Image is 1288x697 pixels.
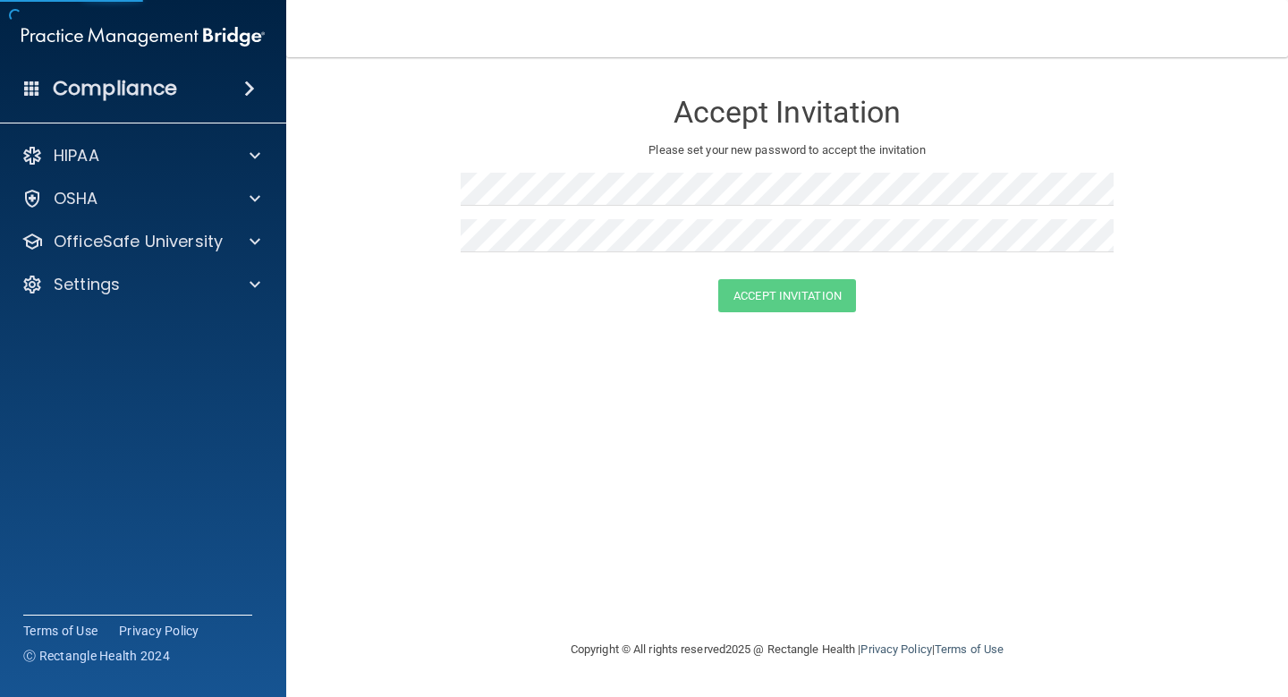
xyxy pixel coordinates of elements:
h3: Accept Invitation [461,96,1114,129]
a: HIPAA [21,145,260,166]
a: Terms of Use [23,622,97,640]
a: Privacy Policy [119,622,199,640]
a: OfficeSafe University [21,231,260,252]
p: OSHA [54,188,98,209]
a: OSHA [21,188,260,209]
a: Settings [21,274,260,295]
p: HIPAA [54,145,99,166]
img: PMB logo [21,19,265,55]
button: Accept Invitation [718,279,856,312]
a: Privacy Policy [860,642,931,656]
a: Terms of Use [935,642,1004,656]
span: Ⓒ Rectangle Health 2024 [23,647,170,665]
div: Copyright © All rights reserved 2025 @ Rectangle Health | | [461,621,1114,678]
p: Settings [54,274,120,295]
h4: Compliance [53,76,177,101]
p: Please set your new password to accept the invitation [474,140,1100,161]
p: OfficeSafe University [54,231,223,252]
